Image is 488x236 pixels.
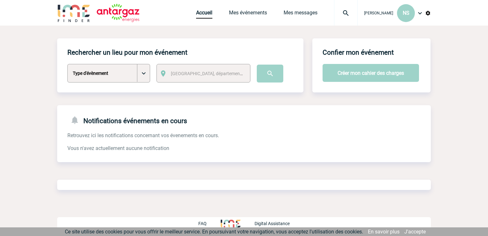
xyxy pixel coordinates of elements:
img: IME-Finder [57,4,90,22]
h4: Confier mon événement [323,49,394,56]
p: FAQ [198,221,207,226]
span: Ce site utilise des cookies pour vous offrir le meilleur service. En poursuivant votre navigation... [65,229,363,235]
span: [GEOGRAPHIC_DATA], département, région... [171,71,260,76]
img: http://www.idealmeetingsevents.fr/ [221,220,240,227]
a: En savoir plus [368,229,400,235]
a: J'accepte [404,229,426,235]
span: NS [403,10,409,16]
a: FAQ [198,220,221,226]
a: Mes messages [284,10,317,19]
img: notifications-24-px-g.png [70,115,83,125]
a: Mes événements [229,10,267,19]
button: Créer mon cahier des charges [323,64,419,82]
span: [PERSON_NAME] [364,11,393,15]
span: Retrouvez ici les notifications concernant vos évenements en cours. [67,132,219,138]
h4: Notifications événements en cours [67,115,187,125]
span: Vous n'avez actuellement aucune notification [67,145,169,151]
h4: Rechercher un lieu pour mon événement [67,49,187,56]
input: Submit [257,65,283,83]
a: Accueil [196,10,212,19]
p: Digital Assistance [255,221,290,226]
